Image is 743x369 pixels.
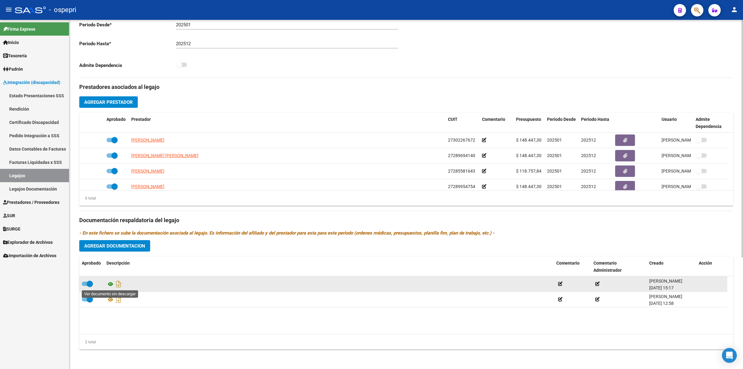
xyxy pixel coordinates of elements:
span: Tesorería [3,52,27,59]
div: 6 total [79,195,96,202]
datatable-header-cell: Aprobado [79,257,104,277]
datatable-header-cell: Comentario [554,257,591,277]
span: [PERSON_NAME] [DATE] [662,169,710,174]
mat-icon: person [731,6,738,13]
datatable-header-cell: Comentario Administrador [591,257,647,277]
span: Prestadores / Proveedores [3,199,59,206]
span: 202501 [547,184,562,189]
button: Agregar Prestador [79,96,138,108]
span: 202501 [547,138,562,143]
span: Usuario [662,117,677,122]
datatable-header-cell: Aprobado [104,113,129,133]
span: $ 148.447,30 [516,138,541,143]
span: [PERSON_NAME] [DATE] [662,153,710,158]
span: Firma Express [3,26,35,33]
span: [PERSON_NAME] [131,138,164,143]
span: Padrón [3,66,23,72]
button: Agregar Documentacion [79,240,150,252]
datatable-header-cell: Prestador [129,113,445,133]
datatable-header-cell: Presupuesto [514,113,545,133]
span: Comentario Administrador [593,261,622,273]
div: Open Intercom Messenger [722,348,737,363]
p: Periodo Hasta [79,40,176,47]
span: Agregar Prestador [84,99,133,105]
datatable-header-cell: Comentario [480,113,514,133]
span: 202501 [547,153,562,158]
datatable-header-cell: Creado [647,257,696,277]
span: Descripción [106,261,130,266]
span: 202512 [581,153,596,158]
p: Periodo Desde [79,21,176,28]
span: SURGE [3,226,20,232]
span: SUR [3,212,15,219]
span: Aprobado [106,117,126,122]
span: Agregar Documentacion [84,243,145,249]
span: [PERSON_NAME] [PERSON_NAME] [131,153,198,158]
datatable-header-cell: Periodo Desde [545,113,579,133]
span: Presupuesto [516,117,541,122]
span: Periodo Desde [547,117,576,122]
p: Admite Dependencia [79,62,176,69]
span: Explorador de Archivos [3,239,53,246]
i: Descargar documento [115,295,123,305]
span: [PERSON_NAME] [649,279,682,283]
span: $ 118.757,84 [516,169,541,174]
span: Admite Dependencia [696,117,722,129]
span: 27285581643 [448,169,475,174]
h3: Documentación respaldatoria del legajo [79,216,733,225]
datatable-header-cell: Descripción [104,257,554,277]
span: [PERSON_NAME] [131,184,164,189]
datatable-header-cell: Usuario [659,113,693,133]
span: [PERSON_NAME] [DATE] [662,138,710,143]
span: 202501 [547,169,562,174]
datatable-header-cell: Periodo Hasta [579,113,613,133]
span: Acción [699,261,712,266]
span: Importación de Archivos [3,252,56,259]
span: Comentario [482,117,505,122]
span: $ 148.447,30 [516,153,541,158]
datatable-header-cell: Admite Dependencia [693,113,727,133]
span: - ospepri [49,3,76,17]
span: [PERSON_NAME] [649,294,682,299]
span: Aprobado [82,261,101,266]
datatable-header-cell: CUIT [445,113,480,133]
span: 27289954754 [448,184,475,189]
div: 2 total [79,339,96,345]
span: [DATE] 15:17 [649,285,674,290]
span: Periodo Hasta [581,117,609,122]
span: $ 148.447,30 [516,184,541,189]
span: 202512 [581,138,596,143]
i: - En este fichero se sube la documentación asociada al legajo. Es información del afiliado y del ... [79,230,494,236]
span: 202512 [581,184,596,189]
span: CUIT [448,117,458,122]
span: 27289694140 [448,153,475,158]
datatable-header-cell: Acción [696,257,727,277]
mat-icon: menu [5,6,12,13]
span: [PERSON_NAME] [131,169,164,174]
span: 27302267672 [448,138,475,143]
span: Inicio [3,39,19,46]
span: Prestador [131,117,151,122]
span: [PERSON_NAME] [DATE] [662,184,710,189]
span: [DATE] 12:58 [649,301,674,306]
h3: Prestadores asociados al legajo [79,83,733,91]
span: Comentario [556,261,580,266]
span: Integración (discapacidad) [3,79,60,86]
span: Creado [649,261,663,266]
span: 202512 [581,169,596,174]
i: Descargar documento [115,279,123,289]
